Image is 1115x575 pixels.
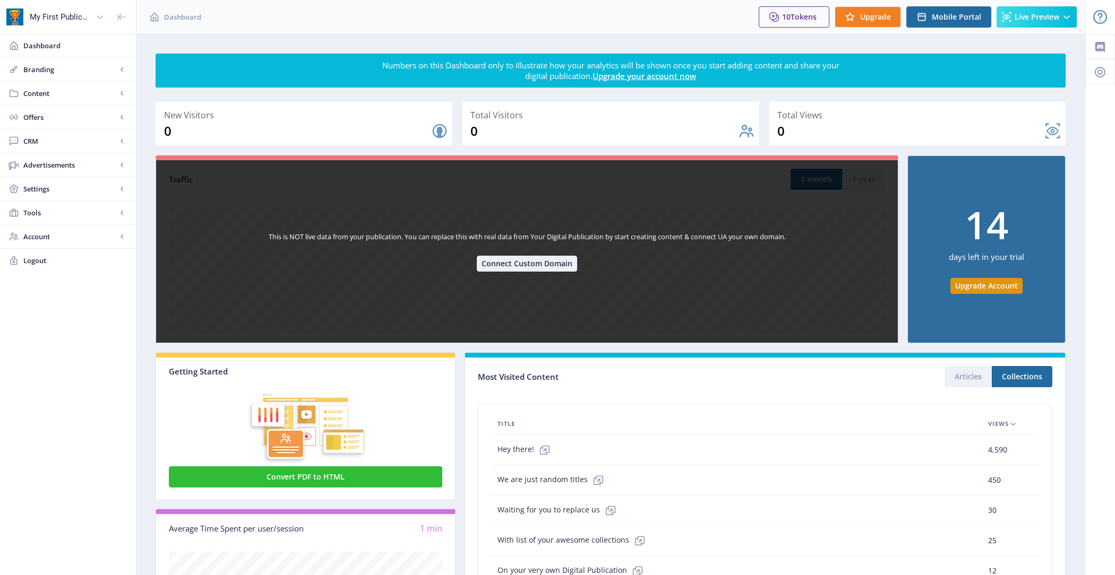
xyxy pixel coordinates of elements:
[169,522,306,535] div: Average Time Spent per user/session
[988,504,997,517] span: 30
[23,112,117,123] span: Offers
[478,369,765,385] div: Most Visited Content
[6,8,23,25] img: app-icon.png
[777,123,1044,140] div: 0
[992,366,1052,387] button: Collections
[164,108,448,123] div: New Visitors
[269,231,786,256] div: This is NOT live data from your publication. You can replace this with real data from Your Digita...
[169,366,442,377] div: Getting Started
[164,123,431,140] div: 0
[23,255,127,266] span: Logout
[164,12,201,22] span: Dashboard
[498,439,555,460] span: Hey there!
[23,231,117,242] span: Account
[169,377,442,464] img: graphic
[1015,13,1059,21] span: Live Preview
[23,184,117,194] span: Settings
[498,500,621,521] span: Waiting for you to replace us
[593,71,696,81] a: Upgrade your account now
[835,6,901,28] button: Upgrade
[169,466,442,487] button: Convert PDF to HTML
[860,13,891,21] span: Upgrade
[470,123,737,140] div: 0
[932,13,981,21] span: Mobile Portal
[498,417,515,430] span: Title
[23,136,117,146] span: CRM
[23,88,117,99] span: Content
[477,256,577,272] button: Connect Custom Domain
[470,108,754,123] div: Total Visitors
[306,522,443,535] div: 1 min
[950,278,1023,294] button: Upgrade Account
[23,64,117,75] span: Branding
[23,160,117,170] span: Advertisements
[23,40,127,51] span: Dashboard
[965,205,1008,243] div: 14
[988,443,1007,456] span: 4,590
[945,366,992,387] button: Articles
[791,12,817,22] span: Tokens
[906,6,991,28] button: Mobile Portal
[988,534,997,547] span: 25
[949,243,1024,278] div: days left in your trial
[988,417,1009,430] span: Views
[498,530,650,551] span: With list of your awesome collections
[759,6,829,28] button: 10Tokens
[777,108,1061,123] div: Total Views
[30,5,91,29] div: My First Publication
[498,469,609,491] span: We are just random titles
[381,60,840,81] div: Numbers on this Dashboard only to illustrate how your analytics will be shown once you start addi...
[988,474,1001,486] span: 450
[23,207,117,218] span: Tools
[997,6,1077,28] button: Live Preview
